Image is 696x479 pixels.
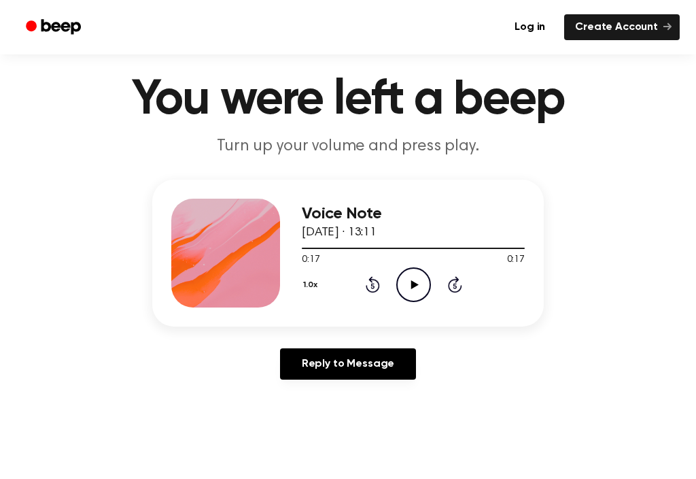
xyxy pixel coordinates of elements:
a: Beep [16,14,93,41]
span: 0:17 [507,253,525,267]
span: 0:17 [302,253,319,267]
h3: Voice Note [302,205,525,223]
p: Turn up your volume and press play. [87,135,609,158]
a: Reply to Message [280,348,416,380]
button: 1.0x [302,274,323,297]
a: Create Account [564,14,680,40]
a: Log in [504,14,556,40]
span: [DATE] · 13:11 [302,227,377,239]
h1: You were left a beep [16,76,680,125]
